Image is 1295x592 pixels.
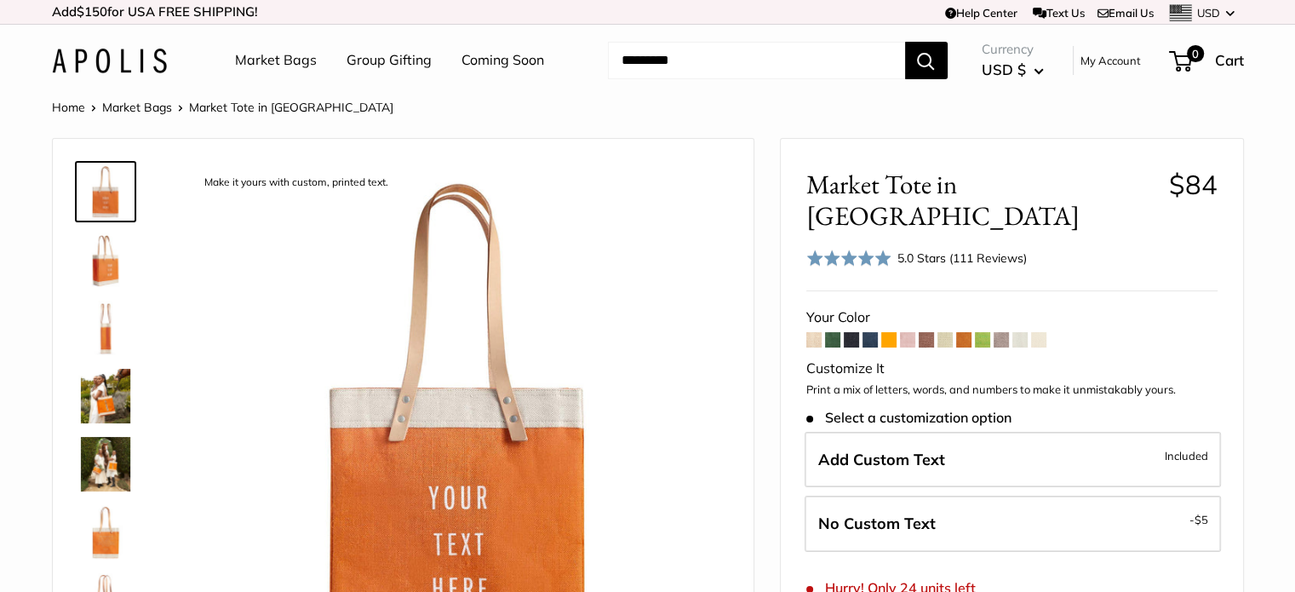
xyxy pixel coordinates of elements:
[1033,6,1085,20] a: Text Us
[945,6,1017,20] a: Help Center
[805,496,1221,552] label: Leave Blank
[1215,51,1244,69] span: Cart
[1080,50,1141,71] a: My Account
[75,434,136,495] a: Market Tote in Citrus
[806,356,1218,382] div: Customize It
[1171,47,1244,74] a: 0 Cart
[806,410,1011,426] span: Select a customization option
[1189,509,1208,530] span: -
[75,297,136,359] a: description_12.5" wide, 15" high, 5.5" deep; handles: 11" drop
[77,3,107,20] span: $150
[78,164,133,219] img: description_Make it yours with custom, printed text.
[78,505,133,560] img: description_Seal of authenticity printed on the backside of every bag.
[897,249,1027,267] div: 5.0 Stars (111 Reviews)
[905,42,948,79] button: Search
[1195,513,1208,526] span: $5
[75,365,136,427] a: Market Tote in Citrus
[805,432,1221,488] label: Add Custom Text
[818,450,945,469] span: Add Custom Text
[982,37,1044,61] span: Currency
[78,437,133,491] img: Market Tote in Citrus
[75,502,136,563] a: description_Seal of authenticity printed on the backside of every bag.
[347,48,432,73] a: Group Gifting
[1165,445,1208,466] span: Included
[1186,45,1203,62] span: 0
[806,382,1218,399] p: Print a mix of letters, words, and numbers to make it unmistakably yours.
[102,100,172,115] a: Market Bags
[52,49,167,73] img: Apolis
[52,96,393,118] nav: Breadcrumb
[52,100,85,115] a: Home
[608,42,905,79] input: Search...
[196,171,397,194] div: Make it yours with custom, printed text.
[78,233,133,287] img: Market Tote in Citrus
[806,305,1218,330] div: Your Color
[982,60,1026,78] span: USD $
[78,369,133,423] img: Market Tote in Citrus
[806,245,1028,270] div: 5.0 Stars (111 Reviews)
[235,48,317,73] a: Market Bags
[1169,168,1218,201] span: $84
[189,100,393,115] span: Market Tote in [GEOGRAPHIC_DATA]
[806,169,1156,232] span: Market Tote in [GEOGRAPHIC_DATA]
[982,56,1044,83] button: USD $
[75,161,136,222] a: description_Make it yours with custom, printed text.
[1097,6,1154,20] a: Email Us
[78,301,133,355] img: description_12.5" wide, 15" high, 5.5" deep; handles: 11" drop
[75,229,136,290] a: Market Tote in Citrus
[461,48,544,73] a: Coming Soon
[1197,6,1220,20] span: USD
[818,514,936,533] span: No Custom Text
